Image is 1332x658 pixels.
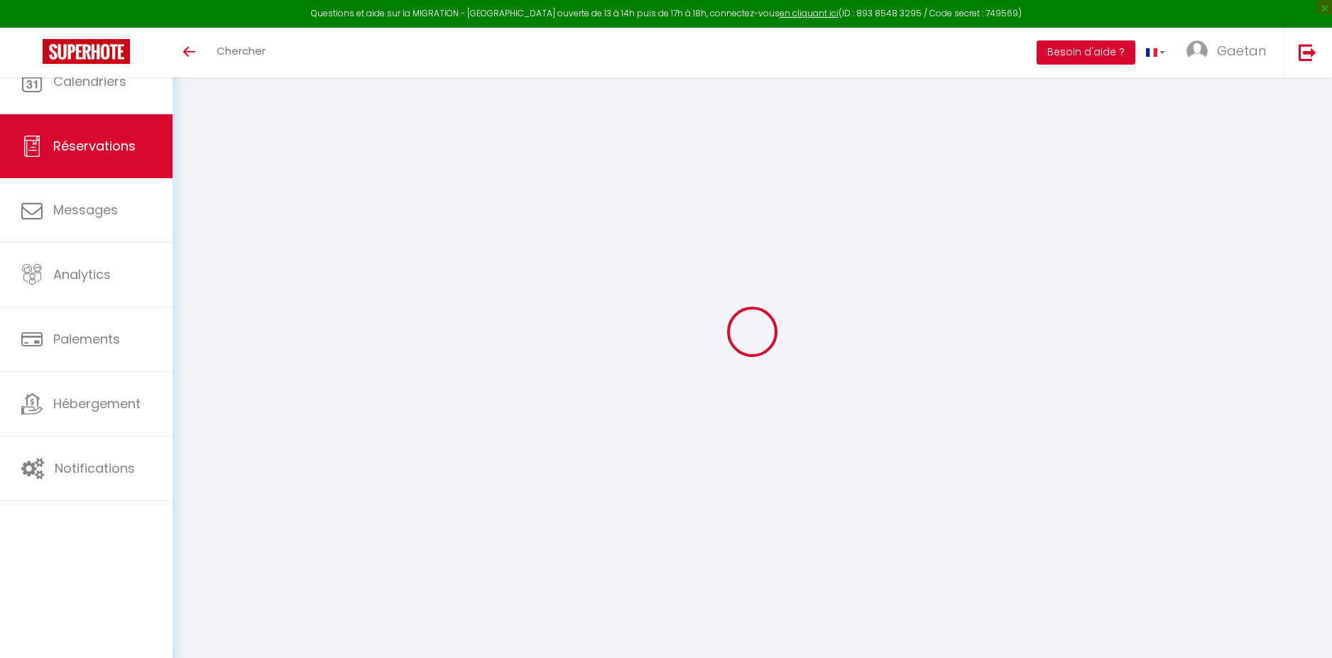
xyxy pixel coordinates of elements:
span: Hébergement [53,395,141,412]
span: Messages [53,201,118,219]
a: Chercher [206,28,276,77]
span: Chercher [217,43,266,58]
span: Paiements [53,330,120,348]
span: Gaetan [1217,42,1266,60]
img: ... [1186,40,1208,62]
span: Analytics [53,265,111,283]
a: ... Gaetan [1176,28,1284,77]
span: Calendriers [53,72,126,90]
img: logout [1299,43,1316,61]
button: Besoin d'aide ? [1037,40,1135,65]
img: Super Booking [43,39,130,64]
span: Réservations [53,137,136,155]
a: en cliquant ici [780,7,839,19]
span: Notifications [55,459,135,477]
